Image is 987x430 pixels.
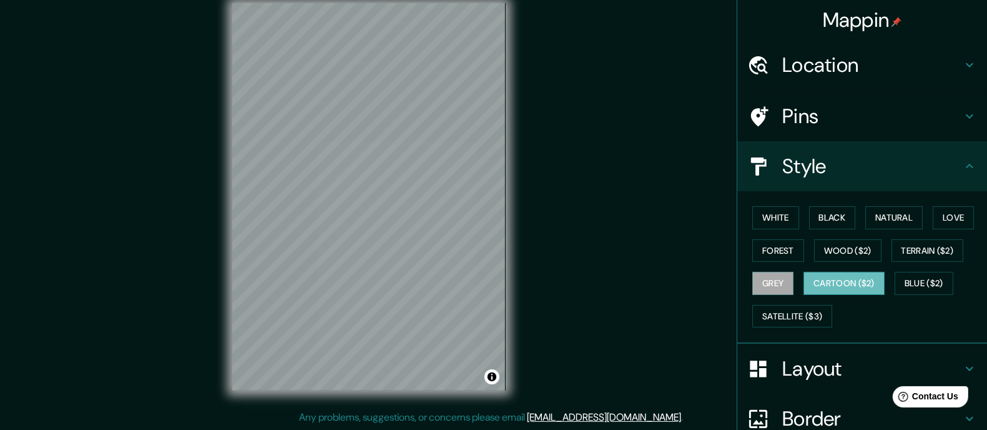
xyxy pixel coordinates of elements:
button: Grey [752,272,793,295]
div: Pins [737,91,987,141]
button: White [752,206,799,229]
h4: Location [782,52,962,77]
div: Layout [737,344,987,394]
button: Cartoon ($2) [803,272,885,295]
button: Forest [752,239,804,262]
button: Wood ($2) [814,239,881,262]
h4: Layout [782,356,962,381]
canvas: Map [232,3,506,391]
a: [EMAIL_ADDRESS][DOMAIN_NAME] [528,411,682,424]
img: pin-icon.png [891,17,901,27]
button: Natural [865,206,923,229]
iframe: Help widget launcher [876,381,973,416]
h4: Style [782,154,962,179]
h4: Mappin [823,7,902,32]
button: Black [809,206,856,229]
h4: Pins [782,104,962,129]
div: Style [737,141,987,191]
button: Satellite ($3) [752,305,832,328]
div: Location [737,40,987,90]
button: Toggle attribution [484,369,499,384]
p: Any problems, suggestions, or concerns please email . [300,410,684,425]
div: . [684,410,685,425]
div: . [685,410,688,425]
button: Terrain ($2) [891,239,964,262]
button: Blue ($2) [895,272,953,295]
button: Love [933,206,974,229]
